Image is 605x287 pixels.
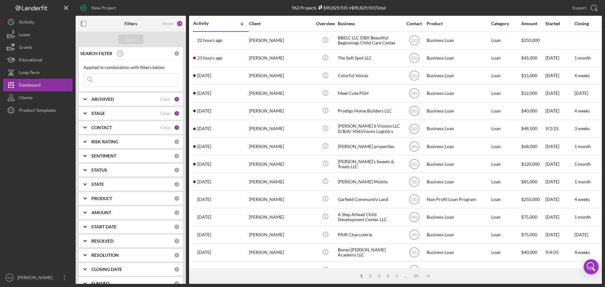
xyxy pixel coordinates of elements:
div: PAIR Charcuterie [338,227,401,243]
a: Grants [3,41,72,54]
b: SENTIMENT [91,153,116,158]
time: 2025-09-23 14:10 [197,73,211,78]
div: [PERSON_NAME] properties [338,138,401,155]
div: Client [249,21,312,26]
div: 0 [174,181,180,187]
a: Product Templates [3,104,72,117]
text: SS [412,197,417,202]
b: AMOUNT [91,210,111,215]
button: MN[PERSON_NAME] [3,271,72,284]
time: 2025-09-16 02:18 [197,215,211,220]
div: 0 [174,153,180,159]
div: 14 [176,20,183,27]
text: DG [412,38,417,43]
div: 1 [357,273,366,278]
time: 4 weeks [574,250,590,255]
div: [DATE] [545,138,574,155]
div: Business Loan [427,120,490,137]
div: 5 [392,273,401,278]
div: 2 [366,273,375,278]
div: [PERSON_NAME] [249,32,312,49]
time: 2025-09-23 15:34 [197,55,222,60]
div: Applied in combination with filters below [84,65,178,70]
span: $40,000 [521,108,537,113]
time: 1 month [574,144,591,149]
div: Loan [491,227,521,243]
time: 3 weeks [574,126,590,131]
div: [DATE] [545,262,574,278]
b: RESOLVED [91,238,113,244]
text: DG [412,74,417,78]
div: Product [427,21,490,26]
button: Dashboard [3,79,72,91]
div: Business Loan [427,50,490,66]
text: RN [412,215,417,220]
div: [DATE] [545,227,574,243]
div: [PERSON_NAME] [249,85,312,102]
div: 39 [410,273,422,278]
span: $250,000 [521,197,540,202]
div: Loan [491,32,521,49]
div: Non Profit Loan Program [427,191,490,208]
div: Educational [19,54,42,68]
time: 4 weeks [574,197,590,202]
b: CONTACT [91,125,112,130]
span: $48,500 [521,126,537,131]
div: Open Intercom Messenger [584,259,599,274]
div: Colorful Voices [338,67,401,84]
text: DG [412,91,417,96]
div: Business Loan [427,156,490,172]
div: Business Loan [427,209,490,225]
div: $90,829,931 [317,5,348,10]
time: 2025-09-18 17:49 [197,126,211,131]
b: STATE [91,182,104,187]
span: $120,000 [521,161,540,167]
div: 0 [174,167,180,173]
time: 1 month [574,55,591,60]
div: Loan [491,191,521,208]
button: Export [566,2,602,14]
div: [PERSON_NAME] Mobile [338,173,401,190]
div: [DATE] [545,67,574,84]
div: Amount [521,21,545,26]
div: Business Loan [427,85,490,102]
span: $12,000 [521,90,537,96]
div: Loan [491,67,521,84]
div: Business Loan [427,32,490,49]
div: 3 [375,273,383,278]
div: ... [401,273,410,278]
b: START DATE [91,224,117,229]
div: Apply [125,35,137,44]
time: [DATE] [574,90,588,96]
time: 1 month [574,179,591,184]
div: Business Loan [427,173,490,190]
div: [PERSON_NAME] [249,103,312,119]
div: Business [338,21,401,26]
div: Clear [160,111,171,116]
text: DG [412,127,417,131]
button: Clients [3,91,72,104]
div: 0 [174,210,180,215]
span: $40,000 [521,250,537,255]
button: Educational [3,54,72,66]
div: Activity [193,21,221,26]
span: $15,000 [521,73,537,78]
div: [DATE] [545,50,574,66]
div: Long-Term [19,66,40,80]
div: [PERSON_NAME] 6 Visions LLC D/B/A/ NS6Visions Logistics [338,120,401,137]
div: [PERSON_NAME] [249,227,312,243]
time: [DATE] [574,232,588,237]
div: 0 [174,139,180,145]
button: New Project [76,2,122,14]
div: Prodigy Home Builders LLC [338,103,401,119]
time: 2025-09-17 13:26 [197,179,211,184]
div: [DATE] [545,156,574,172]
div: 9/2/25 [545,120,574,137]
div: [PERSON_NAME] [249,244,312,261]
text: SS [412,250,417,255]
button: Apply [118,35,143,44]
div: Loan [491,138,521,155]
span: $68,000 [521,144,537,149]
b: ARCHIVED [91,97,114,102]
div: Business Loan [427,227,490,243]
